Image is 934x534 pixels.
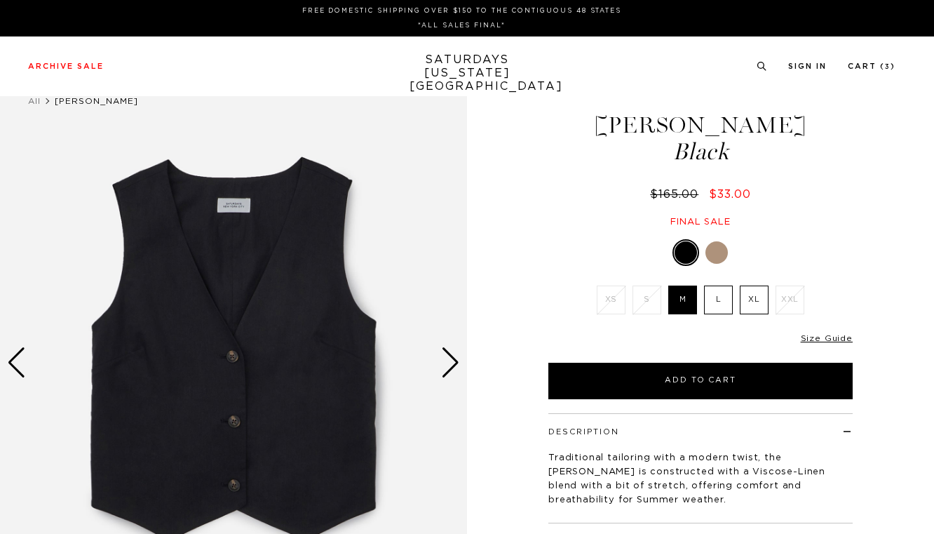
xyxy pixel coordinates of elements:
div: Next slide [441,347,460,378]
p: FREE DOMESTIC SHIPPING OVER $150 TO THE CONTIGUOUS 48 STATES [34,6,890,16]
a: Cart (3) [848,62,895,70]
a: All [28,97,41,105]
span: [PERSON_NAME] [55,97,138,105]
a: Archive Sale [28,62,104,70]
button: Description [548,428,619,436]
a: Size Guide [801,334,853,342]
a: SATURDAYS[US_STATE][GEOGRAPHIC_DATA] [410,53,525,93]
label: L [704,286,733,314]
span: $33.00 [709,189,751,200]
a: Sign In [788,62,827,70]
del: $165.00 [650,189,704,200]
p: Traditional tailoring with a modern twist, the [PERSON_NAME] is constructed with a Viscose-Linen ... [548,451,853,507]
small: 3 [885,64,891,70]
label: XL [740,286,769,314]
button: Add to Cart [548,363,853,399]
span: Black [546,140,855,163]
p: *ALL SALES FINAL* [34,20,890,31]
div: Final sale [546,216,855,228]
div: Previous slide [7,347,26,378]
h1: [PERSON_NAME] [546,114,855,163]
label: M [668,286,697,314]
